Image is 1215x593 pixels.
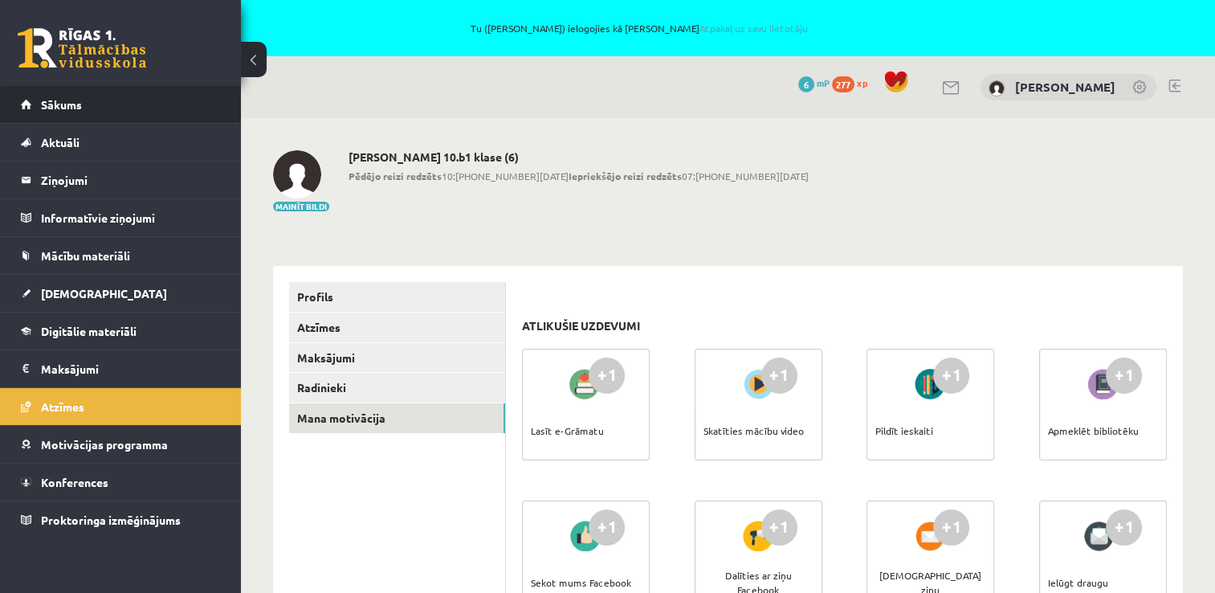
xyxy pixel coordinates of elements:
legend: Ziņojumi [41,162,221,198]
span: 277 [832,76,854,92]
span: 10:[PHONE_NUMBER][DATE] 07:[PHONE_NUMBER][DATE] [349,169,809,183]
a: Ziņojumi [21,162,221,198]
span: 6 [798,76,814,92]
span: Mācību materiāli [41,248,130,263]
div: +1 [589,358,625,394]
div: Pildīt ieskaiti [875,403,933,459]
b: Iepriekšējo reizi redzēts [569,170,682,182]
a: [DEMOGRAPHIC_DATA] [21,275,221,312]
div: +1 [1106,358,1142,394]
div: +1 [933,358,969,394]
a: Informatīvie ziņojumi [21,199,221,236]
span: Tu ([PERSON_NAME]) ielogojies kā [PERSON_NAME] [185,23,1094,33]
a: 6 mP [798,76,830,89]
a: Atpakaļ uz savu lietotāju [699,22,808,35]
span: Proktoringa izmēģinājums [41,513,181,527]
div: +1 [933,509,969,546]
div: +1 [761,358,797,394]
div: +1 [1106,509,1142,546]
span: Motivācijas programma [41,437,168,452]
a: Konferences [21,464,221,501]
img: Elīna Kivriņa [273,150,321,198]
a: Proktoringa izmēģinājums [21,501,221,538]
img: Elīna Kivriņa [989,80,1005,96]
legend: Maksājumi [41,350,221,387]
b: Pēdējo reizi redzēts [349,170,442,182]
a: Aktuāli [21,124,221,161]
a: Atzīmes [21,388,221,425]
a: Sākums [21,86,221,123]
a: Motivācijas programma [21,426,221,463]
div: Skatīties mācību video [703,403,804,459]
span: Digitālie materiāli [41,324,137,338]
span: Konferences [41,475,108,489]
a: Atzīmes [289,313,505,342]
a: Rīgas 1. Tālmācības vidusskola [18,28,146,68]
div: +1 [589,509,625,546]
a: [PERSON_NAME] [1015,79,1115,95]
a: Maksājumi [289,343,505,373]
a: 277 xp [832,76,875,89]
a: Mana motivācija [289,403,505,433]
div: Lasīt e-Grāmatu [531,403,604,459]
span: Atzīmes [41,399,84,414]
a: Maksājumi [21,350,221,387]
a: Digitālie materiāli [21,313,221,350]
h2: [PERSON_NAME] 10.b1 klase (6) [349,150,809,164]
button: Mainīt bildi [273,202,329,211]
a: Profils [289,282,505,312]
div: +1 [761,509,797,546]
span: Aktuāli [41,135,80,149]
h3: Atlikušie uzdevumi [522,319,640,333]
a: Radinieki [289,373,505,403]
span: mP [817,76,830,89]
div: Apmeklēt bibliotēku [1048,403,1139,459]
a: Mācību materiāli [21,237,221,274]
span: Sākums [41,97,82,112]
span: [DEMOGRAPHIC_DATA] [41,286,167,301]
span: xp [857,76,867,89]
legend: Informatīvie ziņojumi [41,199,221,236]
